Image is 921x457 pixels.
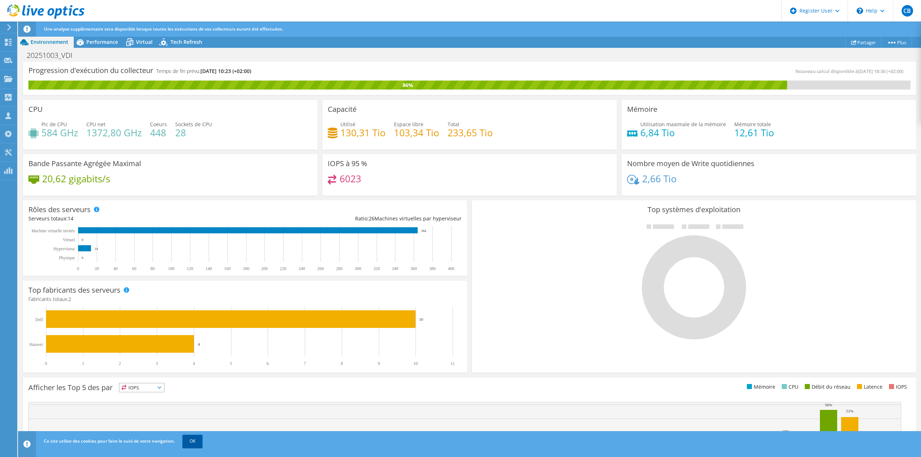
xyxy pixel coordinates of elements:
span: Virtual [136,38,153,45]
h3: Nombre moyen de Write quotidiennes [627,160,754,168]
text: 51% [846,409,853,413]
text: 20 [95,266,99,271]
text: Huawei [30,342,43,347]
text: 364 [421,229,426,233]
span: Environnement [31,38,68,45]
div: 86% [28,81,787,89]
text: 3 [156,361,158,366]
text: 80 [150,266,155,271]
h3: Bande Passante Agrégée Maximal [28,160,141,168]
text: 120 [187,266,193,271]
div: Serveurs totaux: [28,215,245,223]
text: 5 [230,361,232,366]
h1: 20251003_VDI [23,51,83,59]
span: Mémoire totale [734,121,771,128]
text: 36% [867,430,875,435]
li: IOPS [887,383,907,391]
h3: Mémoire [627,105,657,113]
span: Performance [86,38,118,45]
span: IOPS [119,383,164,392]
h3: Top systèmes d'exploitation [477,206,911,214]
text: 280 [336,266,342,271]
text: 160 [224,266,231,271]
text: 4 [193,361,195,366]
h3: IOPS à 95 % [328,160,367,168]
div: Ratio: Machines virtuelles par hyperviseur [245,215,462,223]
h4: 6023 [340,175,361,183]
span: Total [448,121,459,128]
text: Physique [59,255,75,260]
text: 14 [95,247,98,251]
text: 60 [132,266,136,271]
span: 2 [68,296,71,302]
text: 140 [205,266,212,271]
text: 320 [373,266,380,271]
h3: Capacité [328,105,357,113]
text: 40 [113,266,118,271]
text: 0 [82,238,83,242]
text: 11 [450,361,455,366]
h4: 20,62 gigabits/s [42,175,110,183]
h3: CPU [28,105,43,113]
span: Pic de CPU [41,121,67,128]
text: 100 [168,266,174,271]
a: OK [182,435,203,448]
text: Virtuel [63,237,75,242]
h4: Fabricants totaux: [28,295,462,303]
text: 0 [77,266,79,271]
h4: 2,66 Tio [642,175,677,183]
span: Tech Refresh [171,38,202,45]
text: 360 [410,266,417,271]
span: Nouveau calcul disponible à [795,68,907,74]
span: Sockets de CPU [175,121,212,128]
span: CPU net [86,121,105,128]
text: 1 [82,361,84,366]
h4: 12,61 Tio [734,129,774,137]
h4: 1372,80 GHz [86,129,142,137]
text: 56% [825,403,832,407]
h4: 6,84 Tio [640,129,726,137]
span: 14 [68,215,73,222]
text: Hyperviseur [54,246,75,251]
h4: 28 [175,129,212,137]
text: 7 [304,361,306,366]
span: CB [902,5,913,17]
h4: Temps de fin prévu: [156,67,251,75]
text: 0 [82,256,83,260]
span: Utilisation maximale de la mémoire [640,121,726,128]
li: Débit du réseau [803,383,850,391]
span: [DATE] 18:30 (+02:00) [858,68,903,74]
text: 340 [392,266,398,271]
text: 4 [198,342,200,346]
text: 240 [299,266,305,271]
a: Partager [845,37,881,48]
span: Ce site utilise des cookies pour faire le suivi de votre navigation. [44,438,175,444]
span: Une analyse supplémentaire sera disponible lorsque toutes les exécutions de vos collecteurs auron... [44,26,283,32]
text: 220 [280,266,286,271]
a: Plus [881,37,912,48]
text: 260 [317,266,324,271]
span: Espace libre [394,121,423,128]
li: Mémoire [745,383,775,391]
tspan: Machine virtuelle invitée [31,228,75,233]
text: 9 [378,361,380,366]
li: Latence [855,383,883,391]
h4: 584 GHz [41,129,78,137]
svg: \n [857,8,863,14]
text: 400 [448,266,454,271]
text: 300 [355,266,361,271]
li: CPU [780,383,798,391]
h4: 130,31 Tio [340,129,386,137]
h4: 103,34 Tio [394,129,439,137]
span: [DATE] 10:23 (+02:00) [200,68,251,74]
text: 0 [45,361,47,366]
text: 10 [419,317,423,321]
span: Utilisé [340,121,355,128]
text: 380 [429,266,436,271]
h4: 448 [150,129,167,137]
h3: Rôles des serveurs [28,206,91,214]
span: Coeurs [150,121,167,128]
h3: Top fabricants des serveurs [28,286,121,294]
text: 6 [267,361,269,366]
text: 37% [782,429,790,434]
